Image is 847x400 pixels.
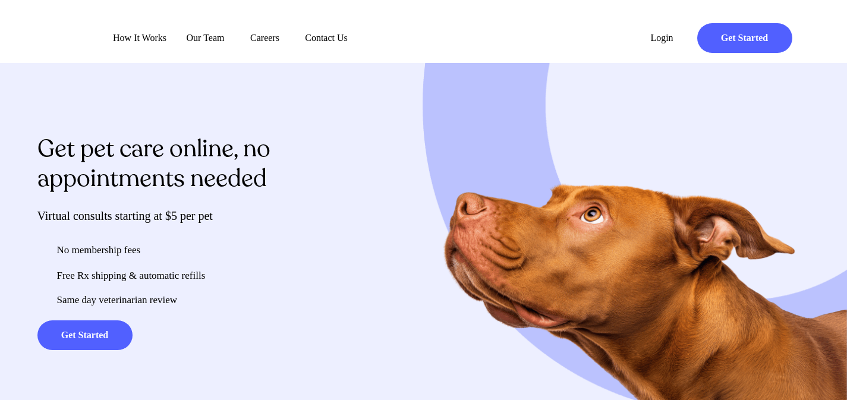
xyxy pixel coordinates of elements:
span: Contact Us [295,32,358,43]
a: How It Works [105,32,175,44]
a: Get Started [37,320,133,350]
span: Our Team [177,32,235,43]
strong: Get Started [721,33,769,43]
span: Get pet care online, no appointments needed [37,133,270,194]
span: Free Rx shipping & automatic refills [57,270,206,281]
span: How It Works [105,32,175,43]
span: Virtual consults starting at $5 per pet [37,209,213,222]
a: Login [635,23,689,53]
a: Careers [236,32,294,44]
span: Same day veterinarian review [57,294,178,305]
a: Contact Us [295,32,358,44]
a: Get Started [697,23,792,53]
a: Our Team [177,32,235,44]
strong: Get Started [61,330,109,340]
span: No membership fees [57,244,141,256]
span: Login [635,32,689,43]
span: Careers [236,32,294,43]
